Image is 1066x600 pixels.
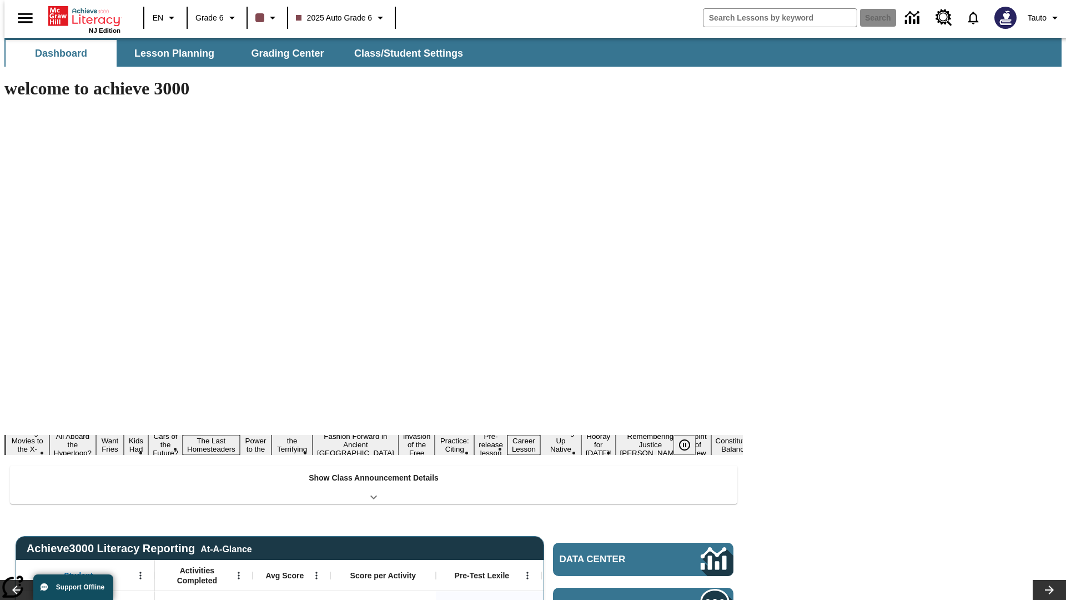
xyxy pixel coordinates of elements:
button: Open Menu [519,567,536,584]
span: Grade 6 [195,12,224,24]
button: Profile/Settings [1023,8,1066,28]
button: Slide 7 Solar Power to the People [240,427,272,463]
div: SubNavbar [4,40,473,67]
button: Class color is dark brown. Change class color [251,8,284,28]
button: Class/Student Settings [345,40,472,67]
p: Show Class Announcement Details [309,472,439,484]
button: Open Menu [132,567,149,584]
a: Home [48,5,120,27]
span: Avg Score [265,571,304,581]
button: Select a new avatar [988,3,1023,32]
button: Slide 16 Remembering Justice O'Connor [616,431,686,459]
a: Data Center [553,543,733,576]
button: Pause [673,435,696,455]
div: Pause [673,435,707,455]
span: Score per Activity [350,571,416,581]
button: Grade: Grade 6, Select a grade [191,8,243,28]
a: Notifications [959,3,988,32]
button: Slide 4 Dirty Jobs Kids Had To Do [124,418,148,472]
div: SubNavbar [4,38,1062,67]
span: Data Center [560,554,663,565]
button: Slide 2 All Aboard the Hyperloop? [49,431,96,459]
span: Tauto [1028,12,1047,24]
a: Resource Center, Will open in new tab [929,3,959,33]
button: Open Menu [230,567,247,584]
button: Slide 18 The Constitution's Balancing Act [711,427,765,463]
button: Slide 8 Attack of the Terrifying Tomatoes [271,427,313,463]
button: Grading Center [232,40,343,67]
button: Slide 3 Do You Want Fries With That? [96,418,124,472]
button: Slide 10 The Invasion of the Free CD [399,422,435,467]
button: Slide 11 Mixed Practice: Citing Evidence [435,427,474,463]
div: Show Class Announcement Details [10,466,737,504]
input: search field [703,9,857,27]
button: Slide 1 Taking Movies to the X-Dimension [6,427,49,463]
button: Lesson carousel, Next [1033,580,1066,600]
img: Avatar [994,7,1017,29]
h1: welcome to achieve 3000 [4,78,743,99]
button: Slide 13 Career Lesson [507,435,540,455]
button: Slide 12 Pre-release lesson [474,431,507,459]
span: Student [64,571,93,581]
span: Support Offline [56,583,104,591]
span: Achieve3000 Literacy Reporting [27,542,252,555]
span: Pre-Test Lexile [455,571,510,581]
button: Slide 14 Cooking Up Native Traditions [540,427,581,463]
span: EN [153,12,163,24]
span: NJ Edition [89,27,120,34]
button: Slide 15 Hooray for Constitution Day! [581,431,616,459]
button: Slide 6 The Last Homesteaders [183,435,240,455]
span: Activities Completed [160,566,234,586]
a: Data Center [898,3,929,33]
button: Slide 5 Cars of the Future? [148,431,183,459]
button: Support Offline [33,574,113,600]
button: Slide 9 Fashion Forward in Ancient Rome [313,431,399,459]
button: Open Menu [308,567,325,584]
span: 2025 Auto Grade 6 [296,12,373,24]
div: Home [48,4,120,34]
button: Class: 2025 Auto Grade 6, Select your class [291,8,392,28]
button: Lesson Planning [119,40,230,67]
button: Open side menu [9,2,42,34]
button: Dashboard [6,40,117,67]
button: Language: EN, Select a language [148,8,183,28]
div: At-A-Glance [200,542,252,554]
